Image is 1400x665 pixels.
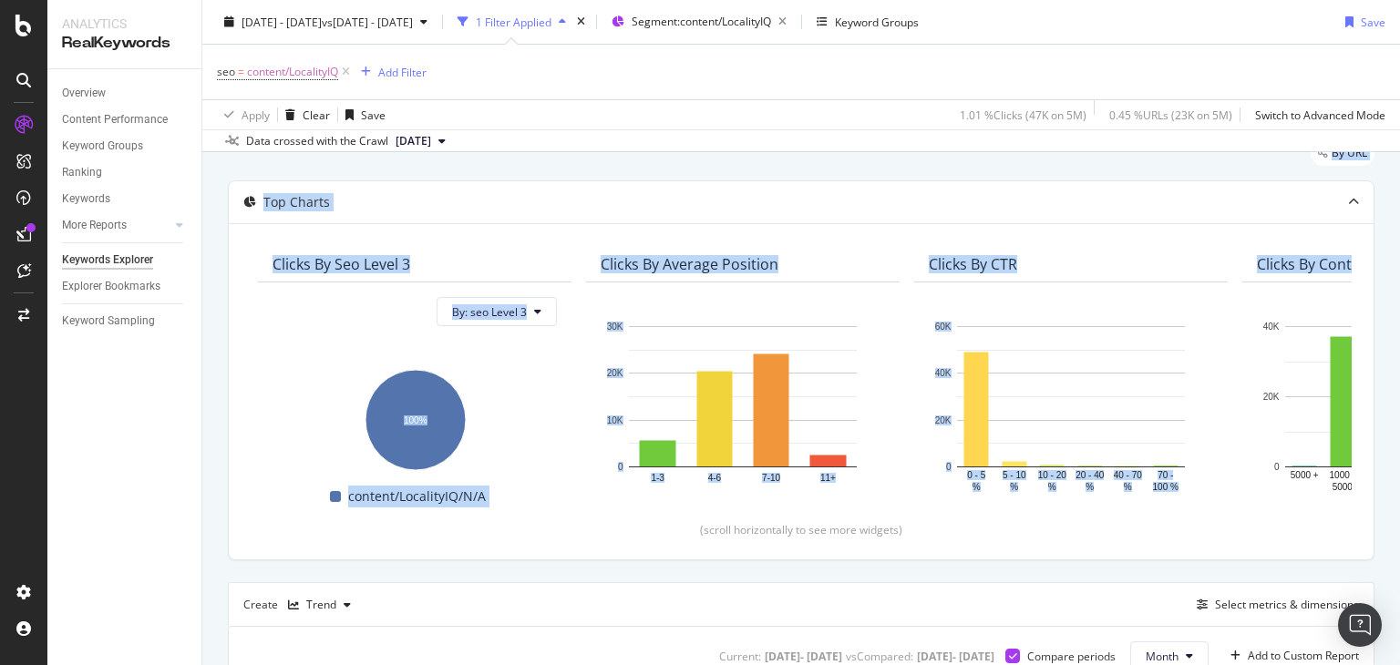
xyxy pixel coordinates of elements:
[607,369,623,379] text: 20K
[62,312,189,331] a: Keyword Sampling
[396,133,431,149] span: 2025 Sep. 1st
[1333,482,1354,492] text: 5000
[967,470,985,480] text: 0 - 5
[306,599,336,610] div: Trend
[62,189,189,209] a: Keywords
[1124,482,1132,492] text: %
[1189,594,1359,616] button: Select metrics & dimensions
[1291,470,1319,480] text: 5000 +
[338,100,386,129] button: Save
[217,100,270,129] button: Apply
[1330,470,1355,480] text: 1000 -
[765,649,842,664] div: [DATE] - [DATE]
[62,216,127,235] div: More Reports
[348,486,486,507] span: content/LocalityIQ/N/A
[1332,148,1367,159] span: By URL
[1114,470,1143,480] text: 40 - 70
[835,14,919,29] div: Keyword Groups
[273,361,557,472] svg: A chart.
[217,7,435,36] button: [DATE] - [DATE]vs[DATE] - [DATE]
[388,130,453,152] button: [DATE]
[1038,470,1067,480] text: 10 - 20
[632,14,771,29] span: Segment: content/LocalityIQ
[242,14,322,29] span: [DATE] - [DATE]
[1255,107,1385,122] div: Switch to Advanced Mode
[946,462,952,472] text: 0
[263,193,330,211] div: Top Charts
[820,473,836,483] text: 11+
[1027,649,1116,664] div: Compare periods
[62,137,189,156] a: Keyword Groups
[62,251,153,270] div: Keywords Explorer
[1263,392,1280,402] text: 20K
[960,107,1086,122] div: 1.01 % Clicks ( 47K on 5M )
[809,7,926,36] button: Keyword Groups
[62,189,110,209] div: Keywords
[404,415,427,425] text: 100%
[450,7,573,36] button: 1 Filter Applied
[322,14,413,29] span: vs [DATE] - [DATE]
[1274,462,1280,472] text: 0
[651,473,664,483] text: 1-3
[1003,470,1026,480] text: 5 - 10
[361,107,386,122] div: Save
[1048,482,1056,492] text: %
[1248,100,1385,129] button: Switch to Advanced Mode
[601,317,885,494] svg: A chart.
[62,277,160,296] div: Explorer Bookmarks
[1338,603,1382,647] div: Open Intercom Messenger
[935,369,952,379] text: 40K
[242,107,270,122] div: Apply
[281,590,358,619] button: Trend
[573,13,589,31] div: times
[243,590,358,619] div: Create
[846,649,913,664] div: vs Compared :
[62,163,189,182] a: Ranking
[1215,597,1359,612] div: Select metrics & dimensions
[1076,470,1105,480] text: 20 - 40
[62,137,143,156] div: Keyword Groups
[62,163,102,182] div: Ranking
[62,110,189,129] a: Content Performance
[618,462,623,472] text: 0
[719,649,761,664] div: Current:
[62,216,170,235] a: More Reports
[62,251,189,270] a: Keywords Explorer
[1153,482,1179,492] text: 100 %
[935,322,952,332] text: 60K
[303,107,330,122] div: Clear
[62,15,187,33] div: Analytics
[62,277,189,296] a: Explorer Bookmarks
[278,100,330,129] button: Clear
[273,255,410,273] div: Clicks By seo Level 3
[437,297,557,326] button: By: seo Level 3
[217,64,235,79] span: seo
[929,317,1213,494] svg: A chart.
[1146,649,1179,664] span: Month
[62,84,106,103] div: Overview
[354,61,427,83] button: Add Filter
[1311,140,1374,166] div: legacy label
[973,482,981,492] text: %
[708,473,722,483] text: 4-6
[1248,650,1359,661] div: Add to Custom Report
[246,133,388,149] div: Data crossed with the Crawl
[62,312,155,331] div: Keyword Sampling
[607,322,623,332] text: 30K
[604,7,794,36] button: Segment:content/LocalityIQ
[1263,322,1280,332] text: 40K
[607,415,623,425] text: 10K
[935,415,952,425] text: 20K
[238,64,244,79] span: =
[1338,7,1385,36] button: Save
[62,33,187,54] div: RealKeywords
[452,304,527,320] span: By: seo Level 3
[476,14,551,29] div: 1 Filter Applied
[1361,14,1385,29] div: Save
[251,522,1352,537] div: (scroll horizontally to see more widgets)
[247,59,338,85] span: content/LocalityIQ
[62,84,189,103] a: Overview
[1109,107,1232,122] div: 0.45 % URLs ( 23K on 5M )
